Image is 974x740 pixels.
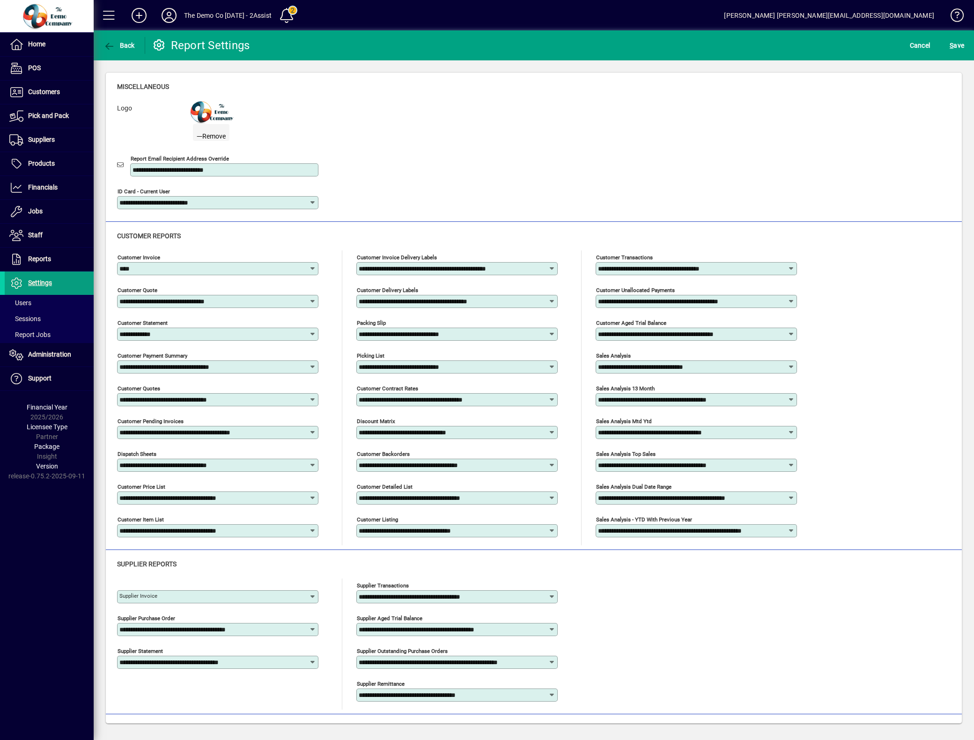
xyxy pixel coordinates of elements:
span: Miscellaneous [117,83,169,90]
mat-label: ID Card - Current User [118,188,170,195]
span: Products [28,160,55,167]
mat-label: Sales analysis mtd ytd [596,418,652,425]
mat-label: Customer Backorders [357,451,410,457]
mat-label: Packing Slip [357,320,386,326]
mat-label: Customer Listing [357,516,398,523]
a: POS [5,57,94,80]
span: Financial Year [27,403,67,411]
a: Knowledge Base [944,2,962,32]
span: Support [28,374,52,382]
a: Products [5,152,94,176]
mat-label: Sales analysis top sales [596,451,656,457]
span: Licensee Type [27,423,67,431]
mat-label: Customer Item List [118,516,164,523]
span: Settings [28,279,52,286]
span: Cancel [910,38,930,53]
span: Package [34,443,59,450]
mat-label: Customer quotes [118,385,160,392]
span: ave [950,38,964,53]
mat-label: Customer delivery labels [357,287,418,293]
mat-label: Supplier statement [118,648,163,654]
a: Customers [5,81,94,104]
mat-label: Customer pending invoices [118,418,184,425]
mat-label: Customer quote [118,287,157,293]
div: The Demo Co [DATE] - 2Assist [184,8,272,23]
a: Reports [5,248,94,271]
span: Supplier reports [117,560,177,568]
span: Administration [28,351,71,358]
mat-label: Sales analysis dual date range [596,484,671,490]
span: Home [28,40,45,48]
mat-label: Discount Matrix [357,418,395,425]
mat-label: Report Email Recipient Address Override [131,155,229,162]
mat-label: Customer statement [118,320,168,326]
span: Version [36,462,58,470]
span: Back [103,42,135,49]
mat-label: Picking List [357,352,384,359]
a: Report Jobs [5,327,94,343]
button: Cancel [908,37,933,54]
div: [PERSON_NAME] [PERSON_NAME][EMAIL_ADDRESS][DOMAIN_NAME] [724,8,934,23]
mat-label: Customer Detailed List [357,484,413,490]
mat-label: Customer unallocated payments [596,287,675,293]
a: Financials [5,176,94,199]
mat-label: Supplier outstanding purchase orders [357,648,448,654]
span: Staff [28,231,43,239]
mat-label: Sales analysis [596,352,631,359]
span: Customer reports [117,232,181,240]
span: Remove [197,132,226,141]
button: Add [124,7,154,24]
button: Back [101,37,137,54]
mat-label: Sales analysis - YTD with previous year [596,516,692,523]
a: Jobs [5,200,94,223]
span: Reports [28,255,51,263]
span: Pick and Pack [28,112,69,119]
a: Staff [5,224,94,247]
mat-label: Supplier aged trial balance [357,615,422,622]
button: Profile [154,7,184,24]
span: Suppliers [28,136,55,143]
span: Jobs [28,207,43,215]
a: Users [5,295,94,311]
mat-label: Customer aged trial balance [596,320,666,326]
button: Remove [193,124,229,141]
a: Administration [5,343,94,366]
span: Customers [28,88,60,95]
mat-label: Customer Payment Summary [118,352,187,359]
span: Financials [28,183,58,191]
mat-label: Supplier purchase order [118,615,175,622]
mat-label: Customer Contract Rates [357,385,418,392]
span: Sessions [9,315,41,322]
mat-label: Sales analysis 13 month [596,385,655,392]
a: Pick and Pack [5,104,94,128]
span: Users [9,299,31,307]
mat-label: Supplier remittance [357,681,405,687]
mat-label: Customer transactions [596,254,653,261]
div: Report Settings [152,38,250,53]
span: S [950,42,953,49]
mat-label: Customer Price List [118,484,165,490]
mat-label: Supplier transactions [357,582,409,589]
a: Sessions [5,311,94,327]
span: Report Jobs [9,331,51,338]
a: Suppliers [5,128,94,152]
mat-label: Customer invoice delivery labels [357,254,437,261]
mat-label: Customer invoice [118,254,160,261]
a: Support [5,367,94,390]
label: Logo [110,103,182,141]
app-page-header-button: Back [94,37,145,54]
mat-label: Dispatch sheets [118,451,156,457]
a: Home [5,33,94,56]
span: POS [28,64,41,72]
mat-label: Supplier invoice [119,593,157,599]
button: Save [947,37,967,54]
